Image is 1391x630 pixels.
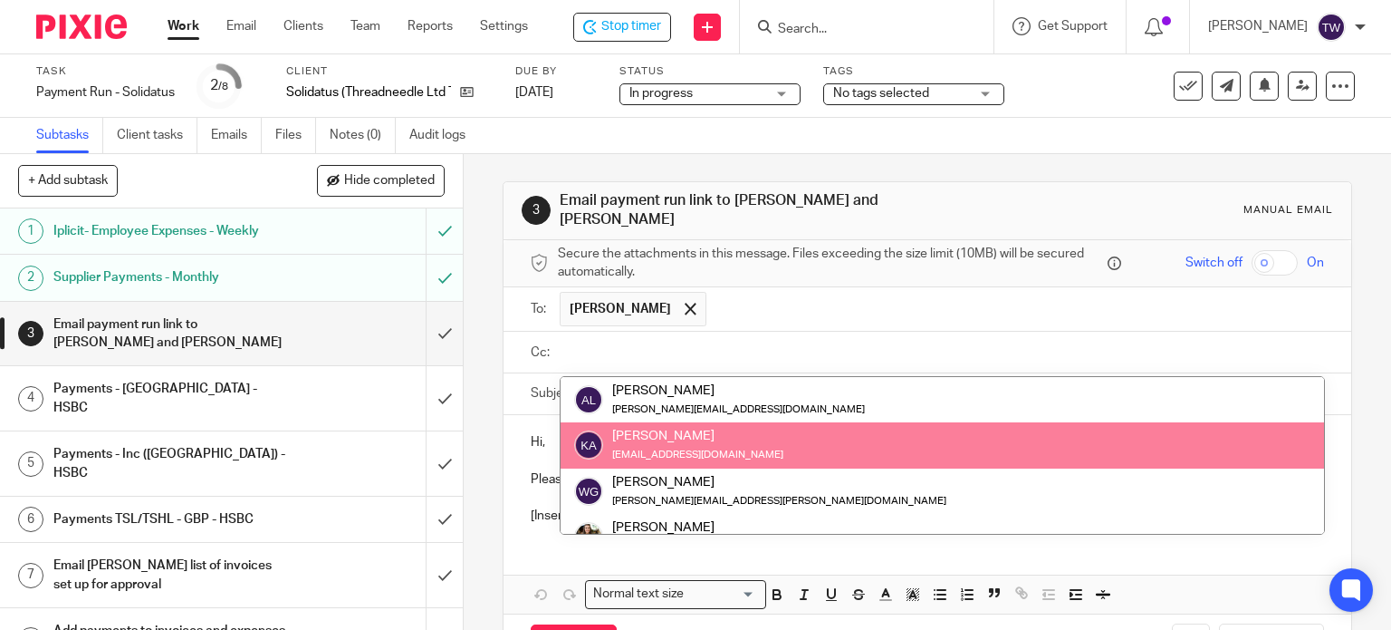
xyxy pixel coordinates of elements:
span: Switch off [1185,254,1242,272]
div: Search for option [585,580,766,608]
label: Subject: [531,384,578,402]
small: [EMAIL_ADDRESS][DOMAIN_NAME] [612,450,783,460]
input: Search for option [690,585,755,604]
a: Reports [408,17,453,35]
h1: Email payment run link to [PERSON_NAME] and [PERSON_NAME] [560,191,965,230]
button: Hide completed [317,165,445,196]
img: svg%3E [574,431,603,460]
img: MaxAcc_Sep21_ElliDeanPhoto_030.jpg [574,522,603,551]
h1: Email [PERSON_NAME] list of invoices set up for approval [53,552,290,598]
div: Payment Run - Solidatus [36,83,175,102]
div: 7 [18,563,43,588]
h1: Payments - Inc ([GEOGRAPHIC_DATA]) - HSBC [53,441,290,487]
input: Search [776,22,939,38]
span: Get Support [1038,20,1108,33]
div: [PERSON_NAME] [612,382,865,400]
a: Team [350,17,380,35]
div: 3 [18,321,43,346]
label: Tags [823,64,1004,79]
small: [PERSON_NAME][EMAIL_ADDRESS][DOMAIN_NAME] [612,404,865,414]
p: [PERSON_NAME] [1208,17,1308,35]
a: Notes (0) [330,118,396,153]
label: Due by [515,64,597,79]
img: svg%3E [574,385,603,414]
div: 5 [18,451,43,477]
span: No tags selected [833,87,929,100]
h1: Email payment run link to [PERSON_NAME] and [PERSON_NAME] [53,311,290,357]
div: [PERSON_NAME] [612,427,783,445]
a: Clients [283,17,323,35]
div: [PERSON_NAME] [612,519,783,537]
a: Email [226,17,256,35]
span: Hide completed [344,174,435,189]
label: Task [36,64,175,79]
div: Solidatus (Threadneedle Ltd T/A) - Payment Run - Solidatus [573,13,671,42]
span: [DATE] [515,86,553,99]
img: Pixie [36,15,127,39]
a: Client tasks [117,118,197,153]
small: [PERSON_NAME][EMAIL_ADDRESS][PERSON_NAME][DOMAIN_NAME] [612,495,946,505]
label: Client [286,64,493,79]
a: Files [275,118,316,153]
span: Stop timer [601,17,661,36]
h1: Payments TSL/TSHL - GBP - HSBC [53,506,290,533]
div: 1 [18,218,43,244]
a: Emails [211,118,262,153]
h1: Payments - [GEOGRAPHIC_DATA] - HSBC [53,375,290,422]
h1: Iplicit- Employee Expenses - Weekly [53,218,290,245]
div: 4 [18,386,43,412]
a: Subtasks [36,118,103,153]
h1: Supplier Payments - Monthly [53,264,290,291]
a: Audit logs [409,118,479,153]
div: 2 [18,266,43,291]
label: Cc: [531,344,551,362]
small: /8 [218,82,228,92]
a: Work [168,17,199,35]
div: 2 [210,75,228,96]
span: In progress [629,87,693,100]
p: Solidatus (Threadneedle Ltd T/A) [286,83,451,102]
div: Manual email [1243,203,1333,218]
span: On [1307,254,1324,272]
a: Settings [480,17,528,35]
span: Normal text size [590,585,688,604]
img: svg%3E [1317,13,1346,42]
span: Secure the attachments in this message. Files exceeding the size limit (10MB) will be secured aut... [558,245,1104,282]
button: + Add subtask [18,165,118,196]
div: 6 [18,507,43,532]
label: To: [531,300,551,318]
img: svg%3E [574,476,603,505]
p: [Insert link} [531,507,1325,525]
div: 3 [522,196,551,225]
p: Hi, [531,433,1325,451]
label: Status [619,64,801,79]
div: [PERSON_NAME] [612,472,946,490]
span: [PERSON_NAME] [570,300,671,318]
p: Please see link below for proposed payment run this week. Kindly advise if approved or any amendm... [531,470,1325,489]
